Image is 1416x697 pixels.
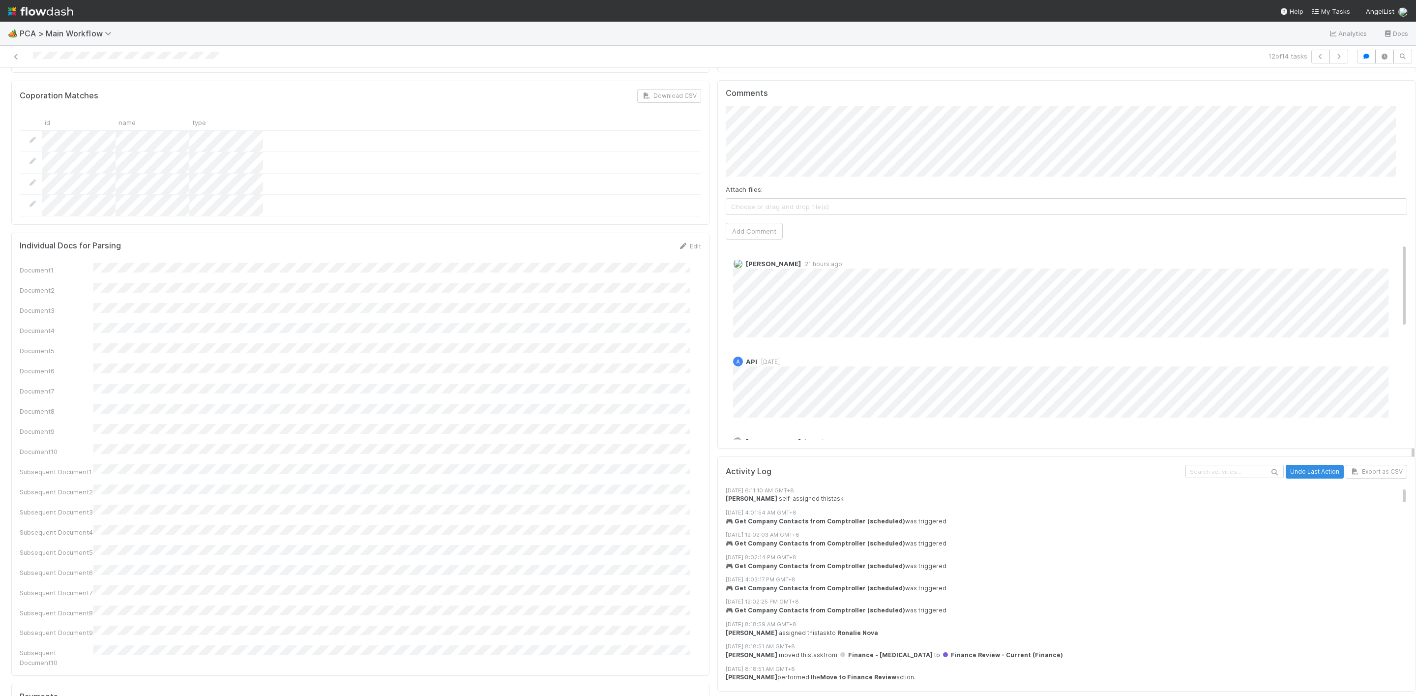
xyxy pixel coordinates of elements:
span: 🏕️ [8,29,18,37]
strong: [PERSON_NAME] [726,495,777,502]
h5: Activity Log [726,467,1183,477]
strong: [PERSON_NAME] [726,651,777,659]
div: Subsequent Document2 [20,487,93,497]
button: Add Comment [726,223,783,240]
label: Attach files: [726,184,763,194]
div: Document9 [20,426,93,436]
strong: 🎮 Get Company Contacts from Comptroller (scheduled) [726,540,905,547]
a: Analytics [1328,28,1367,39]
div: Subsequent Document8 [20,608,93,618]
strong: 🎮 Get Company Contacts from Comptroller (scheduled) [726,562,905,570]
div: Help [1280,6,1303,16]
div: name [116,115,189,130]
span: [DATE] [801,438,824,446]
div: id [42,115,116,130]
div: Subsequent Document9 [20,628,93,637]
a: Edit [678,242,701,250]
strong: [PERSON_NAME] [726,673,777,681]
span: [PERSON_NAME] [746,438,801,446]
div: Document6 [20,366,93,376]
div: Subsequent Document3 [20,507,93,517]
img: avatar_dd78c015-5c19-403d-b5d7-976f9c2ba6b3.png [733,437,743,447]
button: Undo Last Action [1286,465,1344,479]
div: Subsequent Document10 [20,648,93,667]
span: API [746,358,757,365]
div: Subsequent Document5 [20,547,93,557]
img: avatar_d7f67417-030a-43ce-a3ce-a315a3ccfd08.png [1398,7,1408,17]
button: Export as CSV [1346,465,1407,479]
div: Subsequent Document1 [20,467,93,477]
img: avatar_9ff82f50-05c7-4c71-8fc6-9a2e070af8b5.png [733,259,743,269]
strong: 🎮 Get Company Contacts from Comptroller (scheduled) [726,517,905,525]
strong: Move to Finance Review [820,673,896,681]
div: Document7 [20,386,93,396]
a: My Tasks [1311,6,1350,16]
div: Document3 [20,305,93,315]
h5: Comments [726,89,1407,98]
strong: 🎮 Get Company Contacts from Comptroller (scheduled) [726,606,905,614]
span: [DATE] [757,358,780,365]
strong: 🎮 Get Company Contacts from Comptroller (scheduled) [726,584,905,592]
div: Document8 [20,406,93,416]
div: Document4 [20,326,93,335]
a: Docs [1383,28,1408,39]
div: Subsequent Document7 [20,588,93,598]
input: Search activities... [1185,465,1284,478]
span: 12 of 14 tasks [1268,51,1307,61]
div: API [733,357,743,366]
span: 21 hours ago [801,260,842,268]
div: Subsequent Document4 [20,527,93,537]
span: PCA > Main Workflow [20,29,117,38]
div: type [189,115,263,130]
div: Document1 [20,265,93,275]
div: Document2 [20,285,93,295]
strong: Ronalie Nova [837,629,878,636]
div: Document5 [20,346,93,356]
span: My Tasks [1311,7,1350,15]
span: [PERSON_NAME] [746,260,801,268]
span: AngelList [1366,7,1394,15]
img: logo-inverted-e16ddd16eac7371096b0.svg [8,3,73,20]
span: Choose or drag and drop file(s) [726,199,1407,214]
span: Finance Review - Current (Finance) [942,651,1063,659]
h5: Individual Docs for Parsing [20,241,121,251]
button: Download CSV [637,89,701,103]
span: A [737,359,740,364]
h5: Coporation Matches [20,91,98,101]
div: Subsequent Document6 [20,568,93,577]
span: Finance - [MEDICAL_DATA] [839,651,933,659]
div: Document10 [20,447,93,456]
strong: [PERSON_NAME] [726,629,777,636]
